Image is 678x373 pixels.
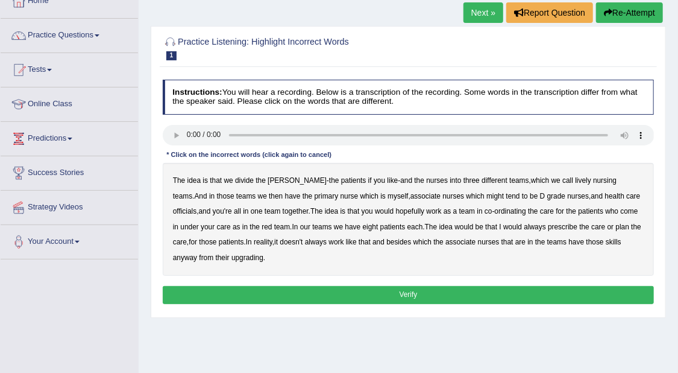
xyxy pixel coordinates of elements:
[219,238,244,246] b: patients
[363,223,378,231] b: eight
[233,223,240,231] b: as
[172,88,222,97] b: Instructions:
[315,192,339,200] b: primary
[348,207,360,215] b: that
[187,176,201,185] b: idea
[231,253,263,262] b: upgrading
[246,238,252,246] b: In
[201,223,215,231] b: your
[524,223,546,231] b: always
[386,238,411,246] b: besides
[216,253,230,262] b: their
[388,192,408,200] b: myself
[265,207,280,215] b: team
[605,192,624,200] b: health
[173,176,186,185] b: The
[569,238,585,246] b: have
[568,192,589,200] b: nurses
[410,192,441,200] b: associate
[166,51,177,60] span: 1
[1,53,138,83] a: Tests
[425,223,438,231] b: The
[575,176,591,185] b: lively
[163,163,654,276] div: - - , . , , , . - . . , . , .
[329,176,339,185] b: the
[522,192,528,200] b: to
[217,223,231,231] b: care
[478,238,500,246] b: nurses
[579,207,604,215] b: patients
[173,238,187,246] b: care
[256,176,266,185] b: the
[213,207,232,215] b: you're
[173,223,178,231] b: in
[375,207,394,215] b: would
[341,176,366,185] b: patients
[280,238,303,246] b: doesn't
[274,223,290,231] b: team
[328,238,344,246] b: work
[234,207,241,215] b: all
[567,207,577,215] b: the
[254,238,272,246] b: reality
[413,238,432,246] b: which
[1,156,138,186] a: Success Stories
[283,207,309,215] b: together
[476,223,483,231] b: be
[163,80,654,114] h4: You will hear a recording. Below is a transcription of the recording. Some words in the transcrip...
[268,176,327,185] b: [PERSON_NAME]
[285,192,301,200] b: have
[579,223,589,231] b: the
[503,223,522,231] b: would
[163,35,468,60] h2: Practice Listening: Highlight Incorrect Words
[325,207,338,215] b: idea
[210,176,222,185] b: that
[527,238,533,246] b: in
[548,223,577,231] b: prescribe
[180,223,198,231] b: under
[540,192,545,200] b: D
[243,207,248,215] b: in
[501,238,513,246] b: that
[173,192,192,200] b: teams
[380,192,386,200] b: is
[439,223,453,231] b: idea
[341,207,346,215] b: is
[1,19,138,49] a: Practice Questions
[236,192,256,200] b: teams
[606,238,621,246] b: skills
[199,238,216,246] b: those
[346,238,357,246] b: like
[486,192,504,200] b: might
[556,207,564,215] b: for
[202,176,208,185] b: is
[485,223,497,231] b: that
[530,192,538,200] b: be
[368,176,372,185] b: if
[251,207,263,215] b: one
[303,192,313,200] b: the
[540,207,554,215] b: care
[482,176,507,185] b: different
[593,176,617,185] b: nursing
[224,176,233,185] b: we
[463,176,480,185] b: three
[506,192,520,200] b: tend
[607,223,614,231] b: or
[500,223,501,231] b: I
[445,238,476,246] b: associate
[163,150,336,161] div: * Click on the incorrect words (click again to cancel)
[173,253,197,262] b: anyway
[495,207,526,215] b: ordinating
[1,88,138,118] a: Online Class
[547,238,567,246] b: teams
[312,223,331,231] b: teams
[173,207,196,215] b: officials
[334,223,343,231] b: we
[631,223,641,231] b: the
[199,207,211,215] b: and
[209,192,215,200] b: in
[400,176,412,185] b: and
[262,223,272,231] b: red
[305,238,327,246] b: always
